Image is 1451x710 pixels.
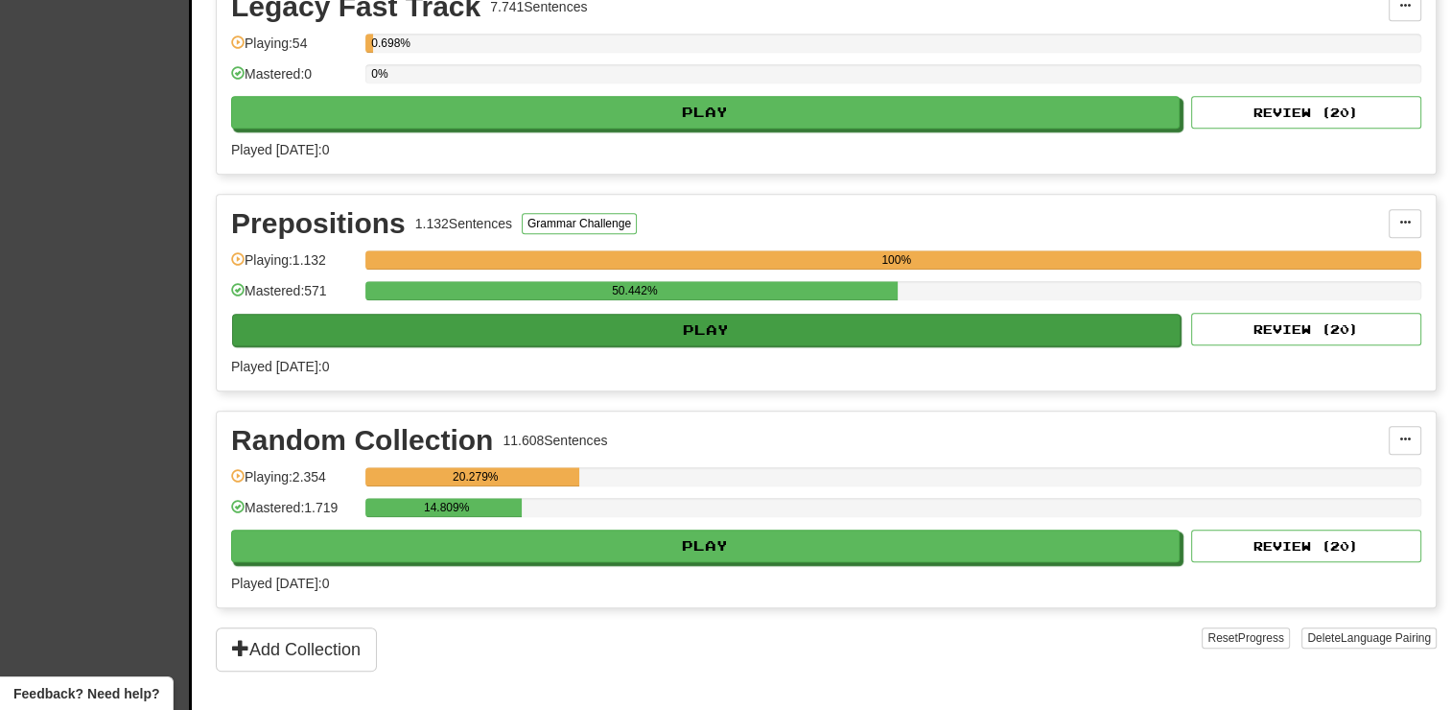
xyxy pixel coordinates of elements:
span: Played [DATE]: 0 [231,142,329,157]
div: Playing: 2.354 [231,467,356,499]
div: 50.442% [371,281,898,300]
div: Prepositions [231,209,406,238]
button: DeleteLanguage Pairing [1301,627,1437,649]
div: Mastered: 571 [231,281,356,313]
button: Review (20) [1191,530,1421,562]
div: 1.132 Sentences [415,214,512,233]
div: Random Collection [231,426,493,455]
div: 14.809% [371,498,522,517]
div: 100% [371,250,1421,270]
div: Playing: 54 [231,34,356,65]
div: 0.698% [371,34,372,53]
div: Mastered: 1.719 [231,498,356,530]
button: Play [231,96,1180,129]
div: Playing: 1.132 [231,250,356,282]
button: Play [231,530,1180,562]
div: 11.608 Sentences [503,431,607,450]
button: Review (20) [1191,313,1421,345]
span: Language Pairing [1341,631,1431,645]
span: Played [DATE]: 0 [231,576,329,591]
span: Played [DATE]: 0 [231,359,329,374]
button: Add Collection [216,627,377,672]
span: Open feedback widget [13,684,159,703]
span: Progress [1238,631,1284,645]
div: Mastered: 0 [231,64,356,96]
button: ResetProgress [1202,627,1289,649]
button: Review (20) [1191,96,1421,129]
button: Grammar Challenge [522,213,637,234]
div: 20.279% [371,467,579,486]
button: Play [232,314,1181,346]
